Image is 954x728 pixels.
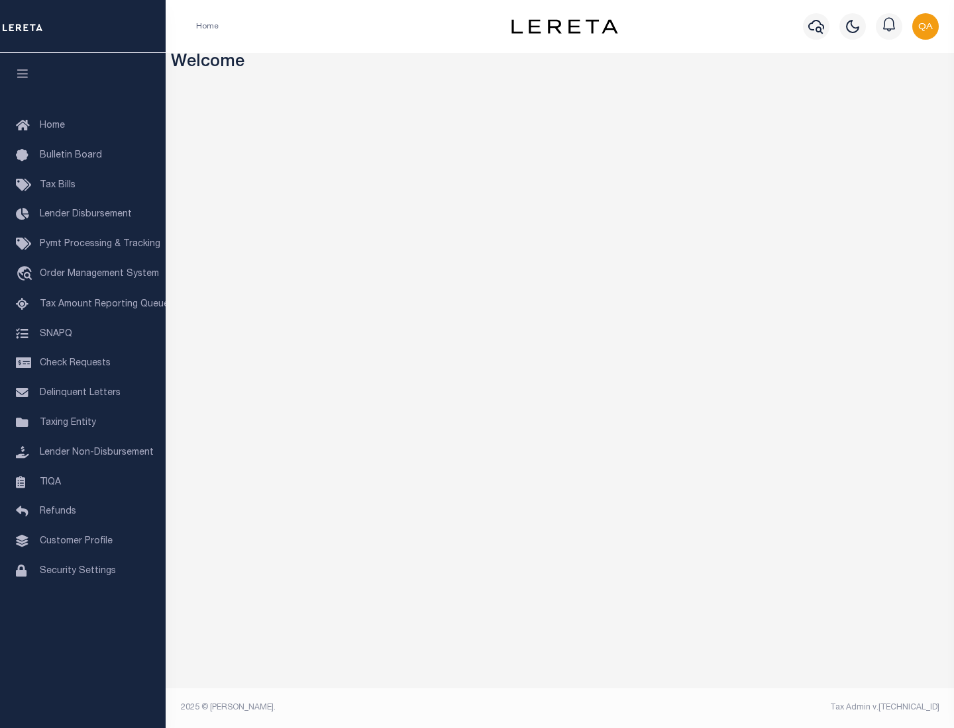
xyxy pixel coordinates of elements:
span: Customer Profile [40,537,113,546]
li: Home [196,21,219,32]
img: logo-dark.svg [511,19,617,34]
span: Lender Non-Disbursement [40,448,154,457]
span: Taxing Entity [40,418,96,428]
span: Check Requests [40,359,111,368]
span: Delinquent Letters [40,388,121,398]
div: Tax Admin v.[TECHNICAL_ID] [570,702,939,713]
span: Home [40,121,65,130]
span: Order Management System [40,269,159,279]
span: SNAPQ [40,329,72,338]
span: Security Settings [40,567,116,576]
span: Bulletin Board [40,151,102,160]
i: travel_explore [16,266,37,283]
span: Tax Bills [40,181,76,190]
span: Tax Amount Reporting Queue [40,300,169,309]
span: Refunds [40,507,76,516]
div: 2025 © [PERSON_NAME]. [171,702,560,713]
span: Lender Disbursement [40,210,132,219]
span: TIQA [40,477,61,486]
span: Pymt Processing & Tracking [40,240,160,249]
h3: Welcome [171,53,949,73]
img: svg+xml;base64,PHN2ZyB4bWxucz0iaHR0cDovL3d3dy53My5vcmcvMjAwMC9zdmciIHBvaW50ZXItZXZlbnRzPSJub25lIi... [912,13,939,40]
